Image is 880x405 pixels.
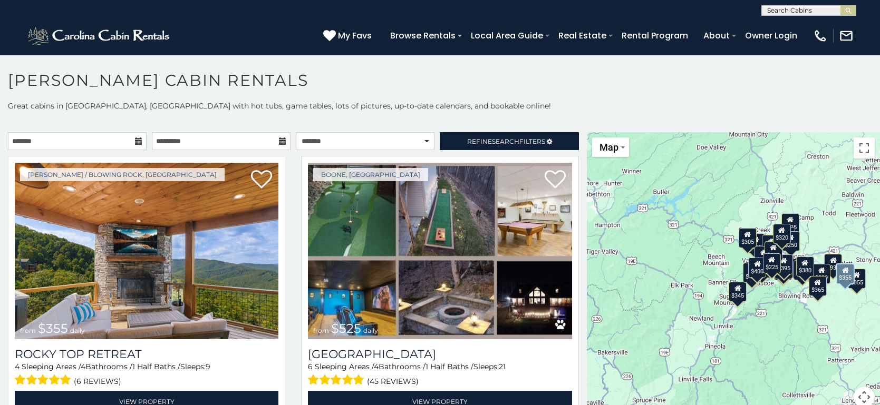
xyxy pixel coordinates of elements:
[26,25,172,46] img: White-1-2.png
[553,26,612,45] a: Real Estate
[848,268,866,288] div: $355
[331,321,361,336] span: $525
[308,361,572,388] div: Sleeping Areas / Bathrooms / Sleeps:
[813,28,828,43] img: phone-regular-white.png
[854,137,875,159] button: Toggle fullscreen view
[15,347,278,361] a: Rocky Top Retreat
[698,26,735,45] a: About
[338,29,372,42] span: My Favs
[308,163,572,339] a: Wildlife Manor from $525 daily
[794,260,811,280] div: $695
[70,327,85,334] span: daily
[772,223,790,243] div: $320
[467,137,545,145] span: Refine Filters
[385,26,461,45] a: Browse Rentals
[374,362,379,371] span: 4
[363,327,378,334] span: daily
[132,362,180,371] span: 1 Half Baths /
[20,168,225,181] a: [PERSON_NAME] / Blowing Rock, [GEOGRAPHIC_DATA]
[616,26,693,45] a: Rental Program
[367,374,419,388] span: (45 reviews)
[836,263,855,284] div: $355
[308,347,572,361] h3: Wildlife Manor
[755,246,772,266] div: $410
[739,228,757,248] div: $305
[813,264,830,284] div: $299
[15,361,278,388] div: Sleeping Areas / Bathrooms / Sleeps:
[81,362,85,371] span: 4
[323,29,374,43] a: My Favs
[775,259,792,279] div: $480
[20,327,36,334] span: from
[782,231,800,251] div: $250
[764,241,782,261] div: $210
[74,374,121,388] span: (6 reviews)
[743,262,761,282] div: $400
[824,253,842,273] div: $930
[313,327,329,334] span: from
[15,362,20,371] span: 4
[15,163,278,339] a: Rocky Top Retreat from $355 daily
[775,254,793,274] div: $395
[839,28,854,43] img: mail-regular-white.png
[206,362,210,371] span: 9
[781,213,799,233] div: $525
[729,282,747,302] div: $345
[492,137,519,145] span: Search
[796,256,814,276] div: $380
[762,235,780,255] div: $565
[308,362,313,371] span: 6
[740,26,802,45] a: Owner Login
[251,169,272,191] a: Add to favorites
[15,163,278,339] img: Rocky Top Retreat
[440,132,578,150] a: RefineSearchFilters
[499,362,506,371] span: 21
[592,137,629,157] button: Change map style
[38,321,68,336] span: $355
[313,168,428,181] a: Boone, [GEOGRAPHIC_DATA]
[809,276,827,296] div: $365
[466,26,548,45] a: Local Area Guide
[426,362,473,371] span: 1 Half Baths /
[774,260,792,280] div: $315
[308,163,572,339] img: Wildlife Manor
[748,258,766,278] div: $400
[545,169,566,191] a: Add to favorites
[308,347,572,361] a: [GEOGRAPHIC_DATA]
[599,142,618,153] span: Map
[763,253,781,273] div: $225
